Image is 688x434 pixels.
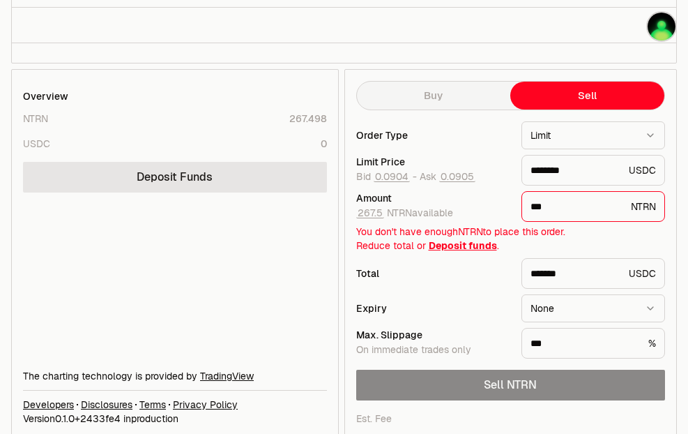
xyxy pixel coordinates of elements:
button: Buy [357,82,511,110]
button: 267.5 [356,207,384,218]
span: NTRN available [356,207,453,219]
button: None [521,294,665,322]
a: Deposit funds [429,239,497,252]
a: Privacy Policy [173,398,238,412]
span: Bid - [356,171,417,184]
span: 2433fe4b4f3780576893ee9e941d06011a76ee7a [80,412,121,425]
div: 0 [321,137,327,151]
button: Sell [510,82,664,110]
div: The charting technology is provided by [23,369,327,383]
div: Est. Fee [356,412,392,426]
div: USDC [521,155,665,186]
div: USDC [521,258,665,289]
div: Total [356,269,511,278]
div: NTRN [23,112,48,126]
div: Expiry [356,304,511,313]
div: You don't have enough NTRN to place this order. Reduce total or . [356,225,666,253]
a: Developers [23,398,74,412]
div: 267.498 [289,112,327,126]
a: TradingView [200,370,254,382]
a: Disclosures [81,398,132,412]
a: Deposit Funds [23,162,327,193]
div: NTRN [521,191,665,222]
div: USDC [23,137,50,151]
span: Ask [420,171,475,184]
div: Limit Price [356,157,511,167]
div: Max. Slippage [356,330,511,340]
button: 0.0904 [374,171,410,182]
div: Amount [356,193,511,203]
div: % [521,328,665,359]
div: On immediate trades only [356,344,511,357]
button: Limit [521,121,665,149]
div: Version 0.1.0 + in production [23,412,327,426]
div: Order Type [356,130,511,140]
img: Tradeguru [646,11,677,42]
button: 0.0905 [439,171,475,182]
div: Overview [23,89,68,103]
a: Terms [139,398,166,412]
